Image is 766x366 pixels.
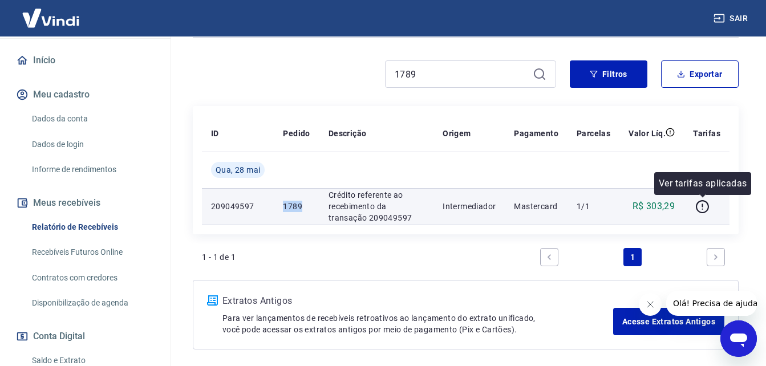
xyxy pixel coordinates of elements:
iframe: Fechar mensagem [639,293,662,316]
p: Origem [443,128,471,139]
a: Dados da conta [27,107,157,131]
p: Crédito referente ao recebimento da transação 209049597 [329,189,424,223]
p: Valor Líq. [629,128,666,139]
p: Pedido [283,128,310,139]
p: Ver tarifas aplicadas [659,177,747,190]
a: Page 1 is your current page [623,248,642,266]
input: Busque pelo número do pedido [395,66,528,83]
p: Tarifas [693,128,720,139]
a: Next page [707,248,725,266]
img: ícone [207,295,218,306]
p: R$ 303,29 [633,200,675,213]
ul: Pagination [536,243,729,271]
p: Extratos Antigos [222,294,613,308]
a: Informe de rendimentos [27,158,157,181]
p: 1789 [283,201,310,212]
a: Dados de login [27,133,157,156]
span: Olá! Precisa de ajuda? [7,8,96,17]
a: Relatório de Recebíveis [27,215,157,239]
span: Qua, 28 mai [216,164,260,176]
iframe: Botão para abrir a janela de mensagens [720,320,757,357]
p: ID [211,128,219,139]
button: Exportar [661,60,739,88]
button: Meu cadastro [14,82,157,107]
p: Intermediador [443,201,496,212]
p: 1 - 1 de 1 [202,251,236,263]
button: Sair [711,8,752,29]
a: Recebíveis Futuros Online [27,241,157,264]
a: Disponibilização de agenda [27,291,157,315]
p: Descrição [329,128,367,139]
a: Acesse Extratos Antigos [613,308,724,335]
p: Pagamento [514,128,558,139]
button: Filtros [570,60,647,88]
p: 1/1 [577,201,610,212]
img: Vindi [14,1,88,35]
p: Parcelas [577,128,610,139]
a: Início [14,48,157,73]
p: Para ver lançamentos de recebíveis retroativos ao lançamento do extrato unificado, você pode aces... [222,312,613,335]
a: Previous page [540,248,558,266]
p: Mastercard [514,201,558,212]
button: Meus recebíveis [14,190,157,215]
button: Conta Digital [14,324,157,349]
p: 209049597 [211,201,265,212]
a: Contratos com credores [27,266,157,290]
iframe: Mensagem da empresa [666,291,757,316]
